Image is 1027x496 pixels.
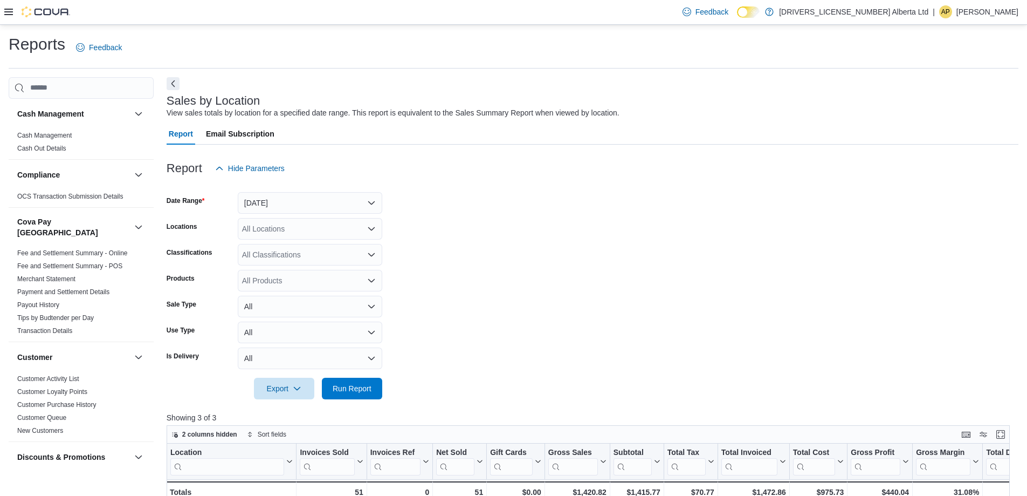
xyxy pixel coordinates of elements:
[17,352,52,363] h3: Customer
[667,448,706,458] div: Total Tax
[260,378,308,399] span: Export
[17,301,59,309] span: Payout History
[939,5,952,18] div: Amanda Pedersen
[779,5,928,18] p: [DRIVERS_LICENSE_NUMBER] Alberta Ltd
[490,448,541,475] button: Gift Cards
[211,158,289,179] button: Hide Parameters
[9,190,154,207] div: Compliance
[667,448,706,475] div: Total Tax
[333,383,371,394] span: Run Report
[167,107,619,119] div: View sales totals by location for a specified date range. This report is equivalent to the Sales ...
[167,196,205,205] label: Date Range
[941,5,950,18] span: AP
[721,448,786,475] button: Total Invoiced
[17,169,130,180] button: Compliance
[167,77,180,90] button: Next
[132,451,145,464] button: Discounts & Promotions
[851,448,900,458] div: Gross Profit
[17,301,59,309] a: Payout History
[17,249,128,257] a: Fee and Settlement Summary - Online
[678,1,733,23] a: Feedback
[17,388,87,396] a: Customer Loyalty Points
[167,412,1018,423] p: Showing 3 of 3
[490,448,533,458] div: Gift Cards
[17,145,66,152] a: Cash Out Details
[322,378,382,399] button: Run Report
[17,262,122,270] a: Fee and Settlement Summary - POS
[167,352,199,361] label: Is Delivery
[548,448,598,475] div: Gross Sales
[167,274,195,283] label: Products
[994,428,1007,441] button: Enter fullscreen
[89,42,122,53] span: Feedback
[17,452,130,463] button: Discounts & Promotions
[17,275,75,283] a: Merchant Statement
[72,37,126,58] a: Feedback
[721,448,777,475] div: Total Invoiced
[17,216,130,238] button: Cova Pay [GEOGRAPHIC_DATA]
[243,428,291,441] button: Sort fields
[916,448,970,475] div: Gross Margin
[793,448,835,458] div: Total Cost
[17,314,94,322] span: Tips by Budtender per Day
[9,129,154,159] div: Cash Management
[490,448,533,475] div: Gift Card Sales
[916,448,979,475] button: Gross Margin
[916,448,970,458] div: Gross Margin
[22,6,70,17] img: Cova
[167,326,195,335] label: Use Type
[436,448,474,458] div: Net Sold
[695,6,728,17] span: Feedback
[17,327,72,335] span: Transaction Details
[238,322,382,343] button: All
[17,414,66,422] a: Customer Queue
[17,400,97,409] span: Customer Purchase History
[17,144,66,153] span: Cash Out Details
[851,448,900,475] div: Gross Profit
[17,192,123,201] span: OCS Transaction Submission Details
[238,192,382,214] button: [DATE]
[367,276,376,285] button: Open list of options
[17,401,97,409] a: Customer Purchase History
[9,372,154,441] div: Customer
[17,452,105,463] h3: Discounts & Promotions
[956,5,1018,18] p: [PERSON_NAME]
[132,168,145,181] button: Compliance
[170,448,284,475] div: Location
[17,314,94,322] a: Tips by Budtender per Day
[17,352,130,363] button: Customer
[370,448,420,458] div: Invoices Ref
[254,378,314,399] button: Export
[228,163,285,174] span: Hide Parameters
[614,448,652,475] div: Subtotal
[17,375,79,383] a: Customer Activity List
[436,448,483,475] button: Net Sold
[300,448,354,475] div: Invoices Sold
[132,107,145,120] button: Cash Management
[132,221,145,234] button: Cova Pay [GEOGRAPHIC_DATA]
[367,225,376,233] button: Open list of options
[667,448,714,475] button: Total Tax
[258,430,286,439] span: Sort fields
[793,448,835,475] div: Total Cost
[17,327,72,335] a: Transaction Details
[300,448,354,458] div: Invoices Sold
[960,428,973,441] button: Keyboard shortcuts
[370,448,420,475] div: Invoices Ref
[721,448,777,458] div: Total Invoiced
[851,448,909,475] button: Gross Profit
[977,428,990,441] button: Display options
[167,94,260,107] h3: Sales by Location
[548,448,598,458] div: Gross Sales
[169,123,193,145] span: Report
[17,288,109,296] span: Payment and Settlement Details
[17,375,79,383] span: Customer Activity List
[167,248,212,257] label: Classifications
[17,169,60,180] h3: Compliance
[614,448,660,475] button: Subtotal
[17,108,84,119] h3: Cash Management
[614,448,652,458] div: Subtotal
[9,33,65,55] h1: Reports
